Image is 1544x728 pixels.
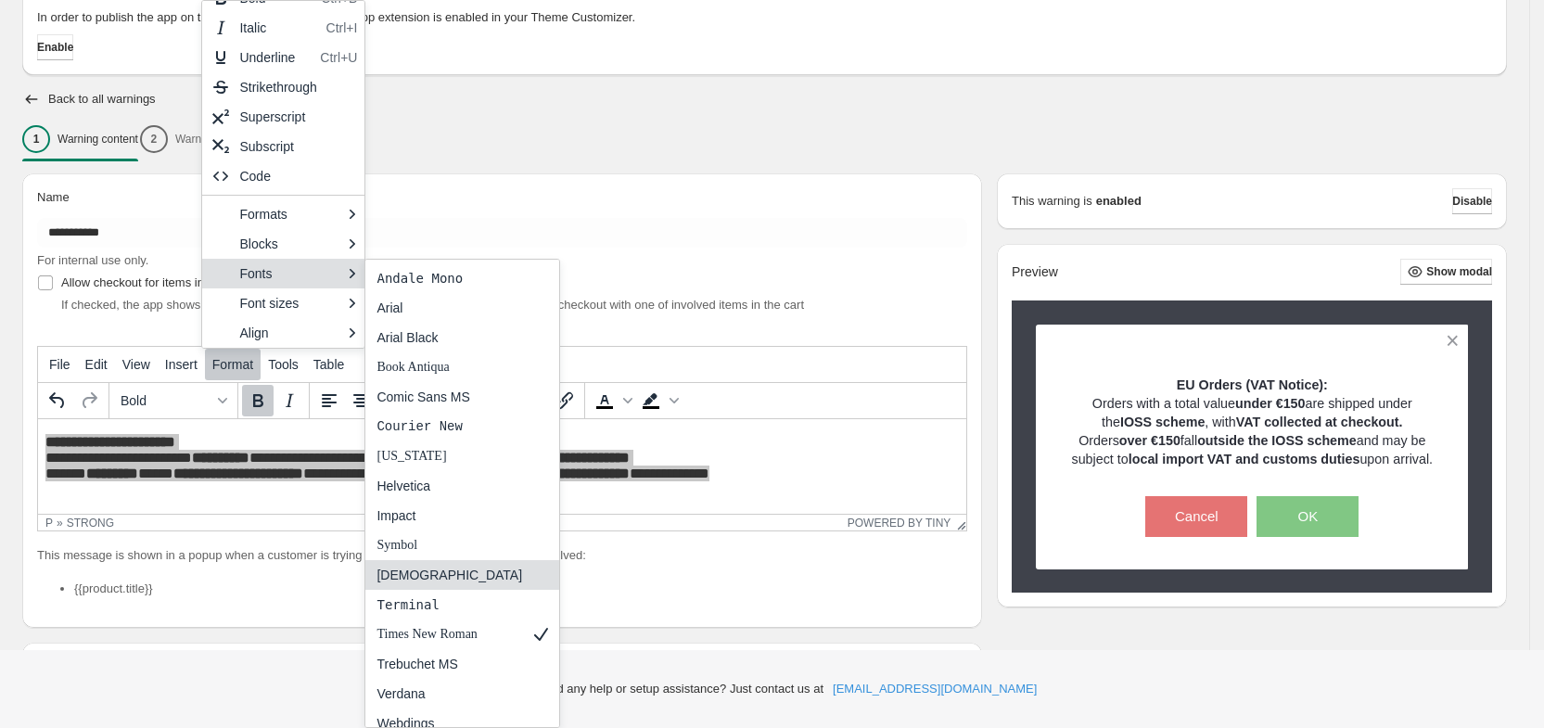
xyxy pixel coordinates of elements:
[61,275,246,289] span: Allow checkout for items involved?
[67,517,114,530] div: strong
[49,357,70,372] span: File
[1129,452,1360,466] strong: local import VAT and customs duties
[239,76,350,98] div: Strikethrough
[37,34,73,60] button: Enable
[61,298,804,312] span: If checked, the app shows a confirmation warning popup. If not, it doesn't allow to proceed to ch...
[239,233,340,255] div: Blocks
[57,517,63,530] div: »
[22,120,138,159] button: 1Warning content
[37,190,70,204] span: Name
[212,357,253,372] span: Format
[365,471,559,501] div: Helvetica
[239,292,340,314] div: Font sizes
[1426,264,1492,279] span: Show modal
[202,318,364,348] div: Align
[239,262,340,285] div: Fonts
[1177,377,1328,392] strong: EU Orders (VAT Notice):
[202,72,364,102] div: Strikethrough
[1068,376,1436,468] p: Orders with a total value are shipped under the , with Orders fall and may be subject to upon arr...
[1012,264,1058,280] h2: Preview
[37,8,1492,27] p: In order to publish the app on the storefront, make sure the app extension is enabled in your The...
[376,356,522,378] div: Book Antiqua
[589,385,635,416] div: Text color
[549,385,581,416] button: Insert/edit link
[74,580,967,598] li: {{product.title}}
[239,165,357,187] div: Code
[202,199,364,229] div: Formats
[48,92,156,107] h2: Back to all warnings
[365,649,559,679] div: Trebuchet MS
[365,323,559,352] div: Arial Black
[242,385,274,416] button: Bold
[1012,192,1092,211] p: This warning is
[121,393,211,408] span: Bold
[42,385,73,416] button: Undo
[274,385,305,416] button: Italic
[73,385,105,416] button: Redo
[365,352,559,382] div: Book Antiqua
[365,382,559,412] div: Comic Sans MS
[202,161,364,191] div: Code
[365,560,559,590] div: Tahoma
[202,43,364,72] div: Underline
[1236,415,1403,429] strong: VAT collected at checkout.
[1096,192,1142,211] strong: enabled
[365,441,559,471] div: Georgia
[1197,433,1357,448] strong: outside the IOSS scheme
[22,125,50,153] div: 1
[848,517,951,530] a: Powered by Tiny
[239,135,350,158] div: Subscript
[1400,259,1492,285] button: Show modal
[165,357,198,372] span: Insert
[57,132,138,147] p: Warning content
[239,17,318,39] div: Italic
[239,322,340,344] div: Align
[376,297,522,319] div: Arial
[365,501,559,530] div: Impact
[376,534,522,556] div: Symbol
[376,653,522,675] div: Trebuchet MS
[345,385,376,416] button: Align center
[38,419,966,514] iframe: Rich Text Area
[376,386,522,408] div: Comic Sans MS
[326,17,358,39] div: Ctrl+I
[833,680,1037,698] a: [EMAIL_ADDRESS][DOMAIN_NAME]
[376,415,522,438] div: Courier New
[365,590,559,619] div: Terminal
[202,259,364,288] div: Fonts
[320,46,357,69] div: Ctrl+U
[1119,433,1180,448] strong: over €150
[202,13,364,43] div: Italic
[365,293,559,323] div: Arial
[239,106,350,128] div: Superscript
[1257,496,1359,537] button: OK
[85,357,108,372] span: Edit
[239,46,313,69] div: Underline
[113,385,234,416] button: Formats
[1235,396,1306,411] strong: under €150
[1120,415,1205,429] strong: IOSS scheme
[365,530,559,560] div: Symbol
[365,679,559,709] div: Verdana
[376,623,522,645] div: Times New Roman
[376,445,522,467] div: [US_STATE]
[45,517,53,530] div: p
[365,412,559,441] div: Courier New
[376,326,522,349] div: Arial Black
[365,619,559,649] div: Times New Roman
[37,546,967,565] p: This message is shown in a popup when a customer is trying to purchase one of the products involved:
[635,385,682,416] div: Background color
[951,515,966,530] div: Resize
[1452,188,1492,214] button: Disable
[37,40,73,55] span: Enable
[37,253,148,267] span: For internal use only.
[376,564,522,586] div: [DEMOGRAPHIC_DATA]
[202,288,364,318] div: Font sizes
[1145,496,1247,537] button: Cancel
[376,475,522,497] div: Helvetica
[1452,194,1492,209] span: Disable
[376,504,522,527] div: Impact
[268,357,299,372] span: Tools
[376,683,522,705] div: Verdana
